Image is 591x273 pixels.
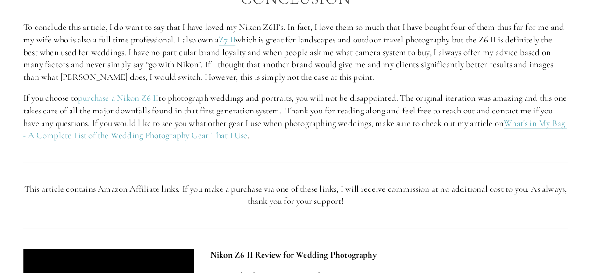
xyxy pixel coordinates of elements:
[23,118,567,142] a: What's in My Bag - A Complete List of the Wedding Photography Gear That I Use
[23,21,568,83] p: To conclude this article, I do want to say that I have loved my Nikon Z6II’s. In fact, I love the...
[23,183,568,208] p: This article contains Amazon Affiliate links. If you make a purchase via one of these links, I wi...
[219,34,235,46] a: Z7 II
[210,249,377,260] strong: Nikon Z6 II Review for Wedding Photography
[23,92,568,141] p: If you choose to to photograph weddings and portraits, you will not be disappointed. The original...
[78,92,158,104] a: purchase a Nikon Z6 II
